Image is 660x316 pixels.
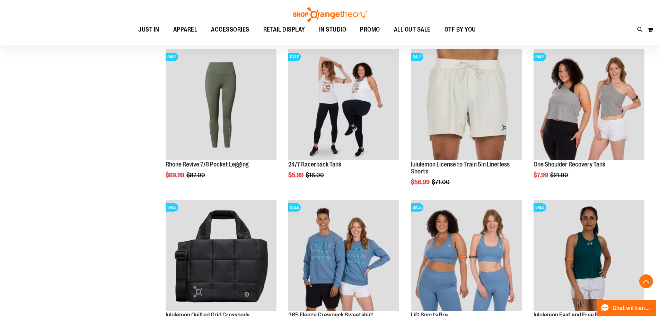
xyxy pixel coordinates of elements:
[288,203,301,212] span: SALE
[411,161,510,175] a: lululemon License to Train 5in Linerless Shorts
[394,22,431,37] span: ALL OUT SALE
[288,49,399,160] img: 24/7 Racerback Tank
[613,305,652,311] span: Chat with an Expert
[288,200,399,312] a: 365 Fleece Crewneck SweatshirtSALE
[166,161,249,168] a: Rhone Revive 7/8 Pocket Legging
[445,22,476,37] span: OTF BY YOU
[411,203,423,212] span: SALE
[285,46,403,196] div: product
[166,49,276,161] a: Rhone Revive 7/8 Pocket LeggingSALE
[534,172,549,179] span: $7.99
[639,274,653,288] button: Back To Top
[166,200,276,312] a: lululemon Quilted Grid CrossbodySALE
[162,46,280,196] div: product
[411,200,522,312] a: Main of 2024 Covention Lift Sports BraSALE
[534,161,605,168] a: One Shoulder Recovery Tank
[432,179,451,186] span: $71.00
[534,200,644,311] img: Main view of 2024 August lululemon Fast and Free Race Length Tank
[138,22,159,37] span: JUST IN
[411,200,522,311] img: Main of 2024 Covention Lift Sports Bra
[166,49,276,160] img: Rhone Revive 7/8 Pocket Legging
[411,49,522,160] img: lululemon License to Train 5in Linerless Shorts
[550,172,569,179] span: $21.00
[411,53,423,61] span: SALE
[166,203,178,212] span: SALE
[166,172,185,179] span: $69.99
[411,49,522,161] a: lululemon License to Train 5in Linerless ShortsSALE
[288,200,399,311] img: 365 Fleece Crewneck Sweatshirt
[288,161,341,168] a: 24/7 Racerback Tank
[263,22,305,37] span: RETAIL DISPLAY
[173,22,197,37] span: APPAREL
[288,53,301,61] span: SALE
[292,7,368,22] img: Shop Orangetheory
[534,53,546,61] span: SALE
[530,46,648,196] div: product
[597,300,656,316] button: Chat with an Expert
[186,172,206,179] span: $87.00
[534,49,644,160] img: Main view of One Shoulder Recovery Tank
[319,22,346,37] span: IN STUDIO
[211,22,249,37] span: ACCESSORIES
[288,172,305,179] span: $5.99
[407,46,525,203] div: product
[306,172,325,179] span: $16.00
[288,49,399,161] a: 24/7 Racerback TankSALE
[360,22,380,37] span: PROMO
[534,200,644,312] a: Main view of 2024 August lululemon Fast and Free Race Length TankSALE
[411,179,431,186] span: $56.99
[166,53,178,61] span: SALE
[166,200,276,311] img: lululemon Quilted Grid Crossbody
[534,49,644,161] a: Main view of One Shoulder Recovery TankSALE
[534,203,546,212] span: SALE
